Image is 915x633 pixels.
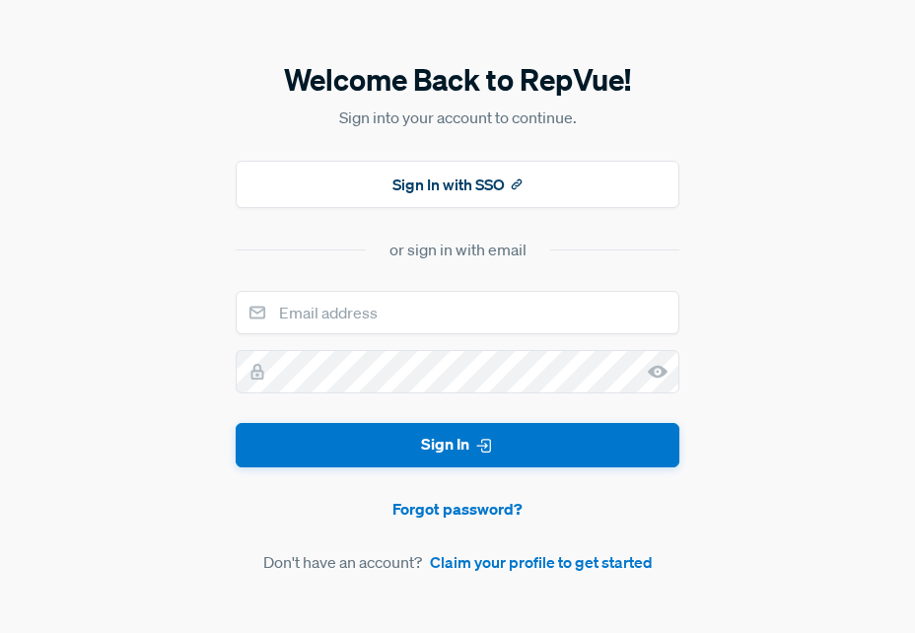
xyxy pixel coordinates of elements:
h5: Welcome Back to RepVue! [236,59,679,101]
a: Claim your profile to get started [430,550,653,574]
button: Sign In with SSO [236,161,679,208]
div: or sign in with email [389,238,527,261]
button: Sign In [236,423,679,467]
input: Email address [236,291,679,334]
article: Don't have an account? [236,550,679,574]
a: Forgot password? [236,497,679,521]
p: Sign into your account to continue. [236,105,679,129]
